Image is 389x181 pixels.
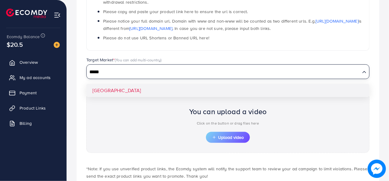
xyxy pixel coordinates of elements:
[54,12,61,19] img: menu
[103,35,209,41] span: Please do not use URL Shortens or Banned URL here!
[86,84,369,97] li: [GEOGRAPHIC_DATA]
[5,56,62,68] a: Overview
[115,57,161,63] span: (You can add multi-country)
[87,67,360,77] input: Search for option
[20,105,46,111] span: Product Links
[20,74,51,81] span: My ad accounts
[189,120,267,127] p: Click on the button or drag files here
[7,40,23,49] span: $20.5
[206,132,250,143] button: Upload video
[86,57,162,63] label: Target Market
[5,102,62,114] a: Product Links
[5,87,62,99] a: Payment
[212,135,244,139] span: Upload video
[189,107,267,116] h2: You can upload a video
[103,18,362,31] span: Please notice your full domain url. Domain with www and non-www will be counted as two different ...
[5,117,62,129] a: Billing
[54,42,60,48] img: image
[5,71,62,84] a: My ad accounts
[315,18,358,24] a: [URL][DOMAIN_NAME]
[20,90,37,96] span: Payment
[7,34,40,40] span: Ecomdy Balance
[103,9,248,15] span: Please copy and paste your product link here to ensure the url is correct.
[129,25,172,31] a: [URL][DOMAIN_NAME]
[86,64,369,79] div: Search for option
[20,59,38,65] span: Overview
[86,165,369,180] p: *Note: If you use unverified product links, the Ecomdy system will notify the support team to rev...
[368,160,386,178] img: image
[20,120,32,126] span: Billing
[6,9,47,18] img: logo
